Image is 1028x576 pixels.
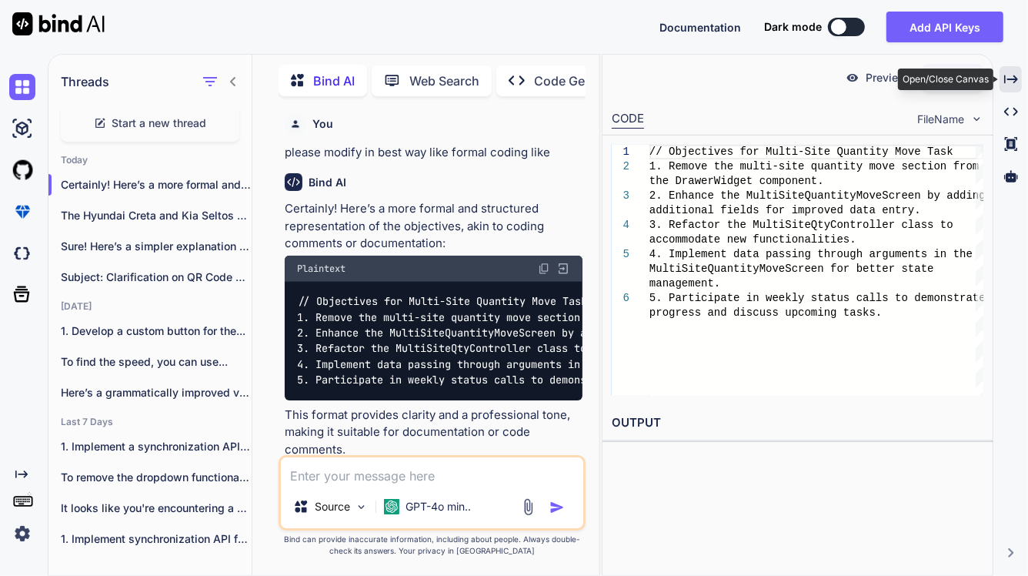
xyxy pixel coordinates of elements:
p: Code Generator [534,72,627,90]
span: 2. Enhance the MultiSiteQuantityMoveScreen by addi [649,189,973,202]
h6: Bind AI [309,175,346,190]
p: Bind can provide inaccurate information, including about people. Always double-check its answers.... [279,534,586,557]
p: Here’s a grammatically improved version of your... [61,385,252,400]
span: management. [649,277,720,290]
span: Start a new thread [112,116,207,131]
p: The Hyundai Creta and Kia Seltos are two... [61,208,252,223]
img: copy [538,263,550,275]
p: To find the speed, you can use... [61,354,252,370]
h2: Today [48,154,252,166]
p: Certainly! Here’s a more formal and structured representation of the objectives, akin to coding c... [285,200,582,253]
div: CODE [612,110,644,129]
img: Pick Models [355,501,368,514]
button: Add API Keys [886,12,1003,42]
span: accommodate new functionalities. [649,233,856,246]
p: Source [315,499,350,514]
p: To remove the dropdown functionality from your... [61,470,252,485]
div: 2 [612,159,629,174]
span: m [973,160,979,172]
span: FileName [917,112,964,127]
span: 1. Remove the multi-site quantity move section fro [649,160,973,172]
h1: Threads [61,72,109,91]
p: Web Search [409,72,479,90]
p: 1. Implement a synchronization API within the... [61,439,252,454]
div: 6 [612,291,629,306]
span: Dark mode [764,19,822,35]
span: MultiSiteQuantityMoveScreen for better state [649,263,934,275]
p: 1. Implement synchronization API for serialized and... [61,531,252,547]
span: // Objectives for Multi-Site Quantity Move Task [649,146,953,158]
span: te [973,292,986,304]
p: Bind AI [313,72,355,90]
h2: OUTPUT [602,405,993,441]
h2: Last 7 Days [48,416,252,428]
p: It looks like you're encountering a couple... [61,501,252,516]
span: progress and discuss upcoming tasks. [649,306,882,319]
p: This format provides clarity and a professional tone, making it suitable for documentation or cod... [285,407,582,459]
img: GPT-4o mini [384,499,399,514]
span: additional fields for improved data entry. [649,204,921,216]
img: ai-studio [9,116,35,142]
span: 5. Participate in weekly status calls to demonstra [649,292,973,304]
span: 4. Implement data passing through arguments in the [649,248,973,260]
img: attachment [519,498,537,516]
span: the DrawerWidget component. [649,175,824,187]
img: settings [9,521,35,547]
p: Certainly! Here’s a more formal and stru... [61,177,252,193]
p: 1. Develop a custom button for the... [61,323,252,339]
p: please modify in best way like formal coding like [285,144,582,162]
div: Open/Close Canvas [898,69,993,90]
div: 4 [612,218,629,233]
img: premium [9,199,35,225]
h2: [DATE] [48,300,252,313]
span: ng [973,189,986,202]
img: icon [549,500,565,515]
img: chat [9,74,35,100]
span: Documentation [659,21,741,34]
img: githubLight [9,157,35,183]
span: Plaintext [297,263,345,275]
span: 3. Refactor the MultiSiteQtyController class to [649,219,953,231]
div: 1 [612,145,629,159]
h6: You [312,116,333,132]
img: chevron down [970,112,983,126]
p: Preview [866,70,907,85]
img: Bind AI [12,12,105,35]
p: Subject: Clarification on QR Code Scanning for... [61,270,252,285]
code: // Objectives for Multi-Site Quantity Move Task 1. Remove the multi-site quantity move section fr... [297,293,956,388]
div: 5 [612,247,629,262]
p: Sure! Here’s a simpler explanation of the... [61,239,252,254]
p: GPT-4o min.. [406,499,471,514]
img: Open in Browser [556,262,570,276]
button: Documentation [659,19,741,35]
img: darkCloudIdeIcon [9,240,35,266]
img: preview [846,71,859,85]
div: 3 [612,189,629,203]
